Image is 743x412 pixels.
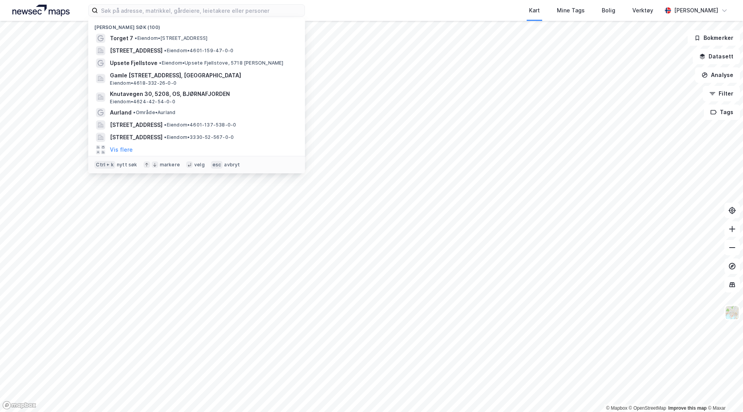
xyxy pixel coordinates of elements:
[135,35,207,41] span: Eiendom • [STREET_ADDRESS]
[164,134,234,140] span: Eiendom • 3330-52-567-0-0
[110,71,296,80] span: Gamle [STREET_ADDRESS], [GEOGRAPHIC_DATA]
[110,133,163,142] span: [STREET_ADDRESS]
[704,104,740,120] button: Tags
[135,35,137,41] span: •
[2,401,36,410] a: Mapbox homepage
[164,48,166,53] span: •
[164,122,166,128] span: •
[98,5,305,16] input: Søk på adresse, matrikkel, gårdeiere, leietakere eller personer
[110,34,133,43] span: Torget 7
[110,120,163,130] span: [STREET_ADDRESS]
[674,6,718,15] div: [PERSON_NAME]
[211,161,223,169] div: esc
[668,405,707,411] a: Improve this map
[110,89,296,99] span: Knutavegen 30, 5208, OS, BJØRNAFJORDEN
[164,48,233,54] span: Eiendom • 4601-159-47-0-0
[688,30,740,46] button: Bokmerker
[110,80,176,86] span: Eiendom • 4618-332-26-0-0
[725,305,740,320] img: Z
[110,58,158,68] span: Upsete Fjellstove
[194,162,205,168] div: velg
[164,134,166,140] span: •
[164,122,236,128] span: Eiendom • 4601-137-538-0-0
[133,109,175,116] span: Område • Aurland
[94,161,115,169] div: Ctrl + k
[117,162,137,168] div: nytt søk
[159,60,161,66] span: •
[529,6,540,15] div: Kart
[703,86,740,101] button: Filter
[160,162,180,168] div: markere
[110,99,175,105] span: Eiendom • 4624-42-54-0-0
[606,405,627,411] a: Mapbox
[632,6,653,15] div: Verktøy
[110,46,163,55] span: [STREET_ADDRESS]
[704,375,743,412] iframe: Chat Widget
[224,162,240,168] div: avbryt
[629,405,666,411] a: OpenStreetMap
[110,145,133,154] button: Vis flere
[704,375,743,412] div: Kontrollprogram for chat
[602,6,615,15] div: Bolig
[695,67,740,83] button: Analyse
[12,5,70,16] img: logo.a4113a55bc3d86da70a041830d287a7e.svg
[159,60,283,66] span: Eiendom • Upsete Fjellstove, 5718 [PERSON_NAME]
[110,108,132,117] span: Aurland
[557,6,585,15] div: Mine Tags
[88,18,305,32] div: [PERSON_NAME] søk (100)
[693,49,740,64] button: Datasett
[133,109,135,115] span: •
